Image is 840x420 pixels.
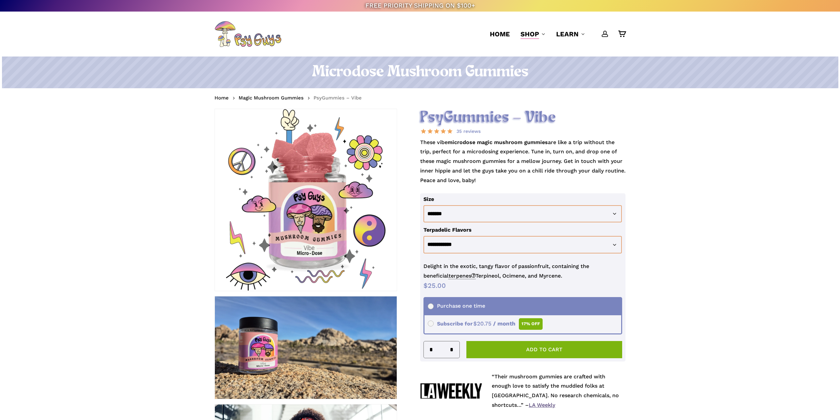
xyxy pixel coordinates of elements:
[420,138,626,193] p: These vibe are like a trip without the trip, perfect for a microdosing experience. Tune in, turn ...
[420,383,482,399] img: La Weekly Logo
[490,29,510,39] a: Home
[314,95,362,101] span: PsyGummies – Vibe
[215,21,281,47] img: PsyGuys
[449,273,476,279] span: terpenes
[423,196,434,202] label: Size
[473,320,477,327] span: $
[420,109,626,127] h2: PsyGummies – Vibe
[521,29,546,39] a: Shop
[423,282,428,289] span: $
[490,30,510,38] span: Home
[423,227,472,233] label: Terpadelic Flavors
[448,139,548,145] strong: microdose magic mushroom gummies
[556,30,579,38] span: Learn
[215,95,229,101] a: Home
[473,320,491,327] span: 20.75
[618,30,625,38] a: Cart
[556,29,585,39] a: Learn
[215,63,625,82] h1: Microdose Mushroom Gummies
[529,402,555,408] a: LA Weekly
[423,282,446,289] bdi: 25.00
[239,95,304,101] a: Magic Mushroom Gummies
[492,372,625,410] p: “Their mushroom gummies are crafted with enough love to satisfy the muddied folks at [GEOGRAPHIC_...
[428,303,485,309] span: Purchase one time
[423,262,622,281] p: Delight in the exotic, tangy flavor of passionfruit, containing the beneficial Terpineol, Ocimene...
[521,30,539,38] span: Shop
[428,321,543,327] span: Subscribe for
[485,12,625,57] nav: Main Menu
[493,320,516,327] span: / month
[435,341,448,358] input: Product quantity
[466,341,622,358] button: Add to cart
